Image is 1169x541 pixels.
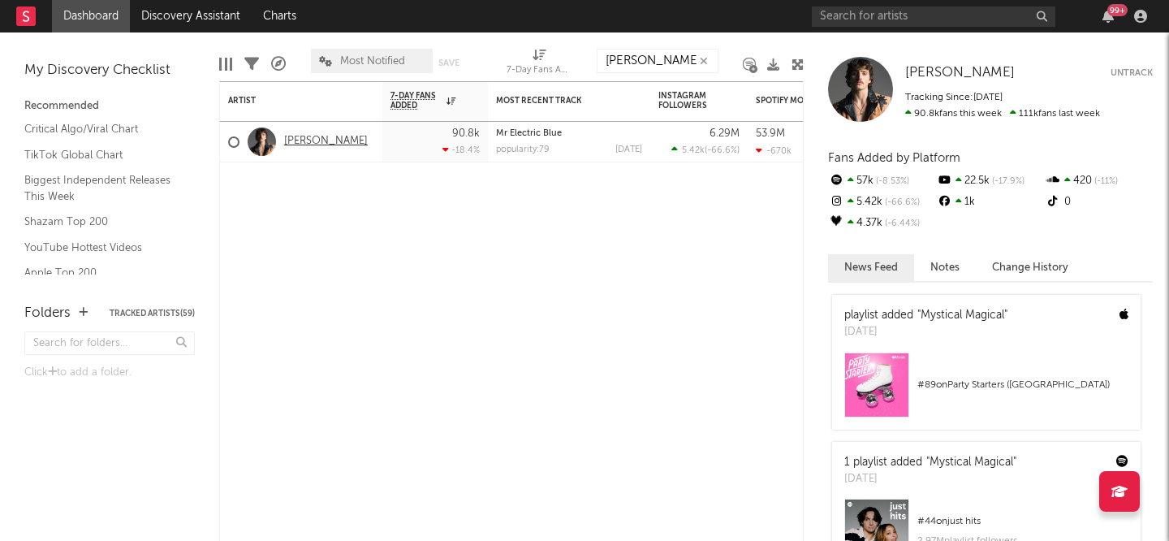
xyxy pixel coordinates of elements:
div: [DATE] [844,471,1016,487]
button: Tracked Artists(59) [110,309,195,318]
div: My Discovery Checklist [24,61,195,80]
span: [PERSON_NAME] [905,66,1015,80]
div: Folders [24,304,71,323]
span: Tracking Since: [DATE] [905,93,1003,102]
div: playlist added [844,307,1007,324]
a: "Mystical Magical" [917,309,1007,321]
div: Mr Electric Blue [496,129,642,138]
div: 4.37k [828,213,936,234]
div: 1 playlist added [844,454,1016,471]
button: Change History [976,254,1085,281]
span: -66.6 % [882,198,920,207]
div: Edit Columns [219,41,232,88]
a: #89onParty Starters ([GEOGRAPHIC_DATA]) [832,353,1141,430]
a: YouTube Hottest Videos [24,239,179,257]
input: Search for artists [812,6,1055,27]
div: 99 + [1107,4,1128,16]
div: Click to add a folder. [24,363,195,383]
div: -670k [756,145,792,156]
div: 0 [1045,192,1153,213]
span: 7-Day Fans Added [390,91,442,110]
div: -18.4 % [442,145,480,155]
span: -17.9 % [990,177,1024,186]
div: 53.9M [756,128,785,139]
button: Save [438,58,459,67]
a: Critical Algo/Viral Chart [24,120,179,138]
div: 90.8k [452,128,480,139]
div: 6.29M [710,128,740,139]
button: News Feed [828,254,914,281]
a: TikTok Global Chart [24,146,179,164]
a: [PERSON_NAME] [905,65,1015,81]
div: 7-Day Fans Added (7-Day Fans Added) [507,61,572,80]
span: 5.42k [682,146,705,155]
span: 111k fans last week [905,109,1100,119]
div: 57k [828,171,936,192]
span: -6.44 % [882,219,920,228]
div: # 89 on Party Starters ([GEOGRAPHIC_DATA]) [917,375,1128,395]
div: Artist [228,96,350,106]
div: # 44 on just hits [917,512,1128,531]
div: Recommended [24,97,195,116]
input: Search for folders... [24,331,195,355]
div: Spotify Monthly Listeners [756,96,878,106]
button: Notes [914,254,976,281]
span: Fans Added by Platform [828,152,960,164]
div: 420 [1045,171,1153,192]
div: [DATE] [615,145,642,154]
span: Most Notified [340,56,405,67]
div: popularity: 79 [496,145,550,154]
div: A&R Pipeline [271,41,286,88]
input: Search... [597,49,718,73]
a: Shazam Top 200 [24,213,179,231]
div: 5.42k [828,192,936,213]
a: [PERSON_NAME] [284,135,368,149]
div: ( ) [671,145,740,155]
a: Biggest Independent Releases This Week [24,171,179,205]
div: [DATE] [844,324,1007,340]
div: 22.5k [936,171,1044,192]
button: Untrack [1111,65,1153,81]
a: Apple Top 200 [24,264,179,282]
span: -11 % [1092,177,1118,186]
a: Mr Electric Blue [496,129,562,138]
div: 1k [936,192,1044,213]
div: Most Recent Track [496,96,618,106]
span: -66.6 % [707,146,737,155]
div: Filters [244,41,259,88]
button: 99+ [1102,10,1114,23]
div: 7-Day Fans Added (7-Day Fans Added) [507,41,572,88]
a: "Mystical Magical" [926,457,1016,468]
span: -8.53 % [874,177,909,186]
div: Instagram Followers [658,91,715,110]
span: 90.8k fans this week [905,109,1002,119]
